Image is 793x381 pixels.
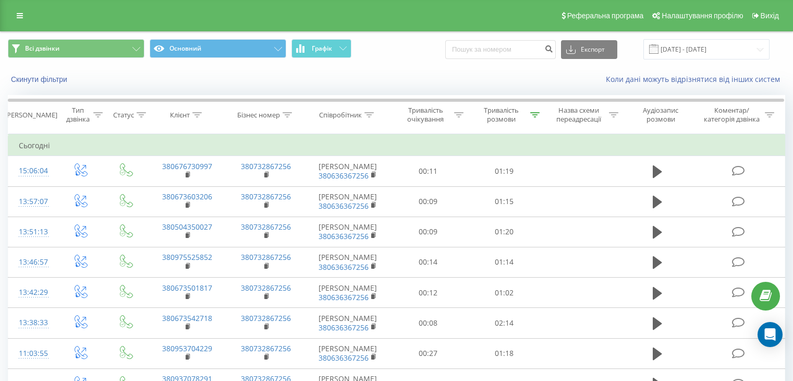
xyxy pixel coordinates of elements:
[241,283,291,293] a: 380732867256
[291,39,351,58] button: Графік
[113,111,134,120] div: Статус
[319,292,369,302] a: 380636367256
[19,343,46,364] div: 11:03:55
[466,156,542,186] td: 01:19
[630,106,691,124] div: Аудіозапис розмови
[606,74,785,84] a: Коли дані можуть відрізнятися вiд інших систем
[567,11,644,20] span: Реферальна програма
[19,282,46,303] div: 13:42:29
[466,308,542,338] td: 02:14
[466,247,542,277] td: 01:14
[162,313,212,323] a: 380673542718
[466,278,542,308] td: 01:02
[241,313,291,323] a: 380732867256
[306,338,391,368] td: [PERSON_NAME]
[8,135,785,156] td: Сьогодні
[391,338,466,368] td: 00:27
[319,353,369,363] a: 380636367256
[170,111,190,120] div: Клієнт
[761,11,779,20] span: Вихід
[701,106,762,124] div: Коментар/категорія дзвінка
[662,11,743,20] span: Налаштування профілю
[162,192,212,201] a: 380673603206
[241,343,291,353] a: 380732867256
[19,161,46,181] div: 15:06:04
[391,247,466,277] td: 00:14
[319,171,369,181] a: 380636367256
[162,222,212,232] a: 380504350027
[445,40,556,59] input: Пошук за номером
[25,44,59,53] span: Всі дзвінки
[391,186,466,217] td: 00:09
[319,111,362,120] div: Співробітник
[8,39,144,58] button: Всі дзвінки
[466,186,542,217] td: 01:15
[237,111,280,120] div: Бізнес номер
[391,308,466,338] td: 00:08
[400,106,452,124] div: Тривалість очікування
[5,111,57,120] div: [PERSON_NAME]
[306,247,391,277] td: [PERSON_NAME]
[391,217,466,247] td: 00:09
[306,217,391,247] td: [PERSON_NAME]
[306,278,391,308] td: [PERSON_NAME]
[8,75,72,84] button: Скинути фільтри
[162,343,212,353] a: 380953704229
[561,40,617,59] button: Експорт
[306,156,391,186] td: [PERSON_NAME]
[552,106,606,124] div: Назва схеми переадресації
[241,222,291,232] a: 380732867256
[391,278,466,308] td: 00:12
[306,186,391,217] td: [PERSON_NAME]
[241,252,291,262] a: 380732867256
[466,338,542,368] td: 01:18
[475,106,528,124] div: Тривалість розмови
[466,217,542,247] td: 01:20
[19,192,46,212] div: 13:57:07
[19,313,46,333] div: 13:38:33
[241,161,291,171] a: 380732867256
[319,262,369,272] a: 380636367256
[150,39,286,58] button: Основний
[19,222,46,242] div: 13:51:13
[306,308,391,338] td: [PERSON_NAME]
[66,106,90,124] div: Тип дзвінка
[319,201,369,211] a: 380636367256
[162,283,212,293] a: 380673501817
[319,323,369,332] a: 380636367256
[162,252,212,262] a: 380975525852
[758,322,783,347] div: Open Intercom Messenger
[241,192,291,201] a: 380732867256
[319,231,369,241] a: 380636367256
[162,161,212,171] a: 380676730997
[19,252,46,272] div: 13:46:57
[391,156,466,186] td: 00:11
[312,45,332,52] span: Графік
